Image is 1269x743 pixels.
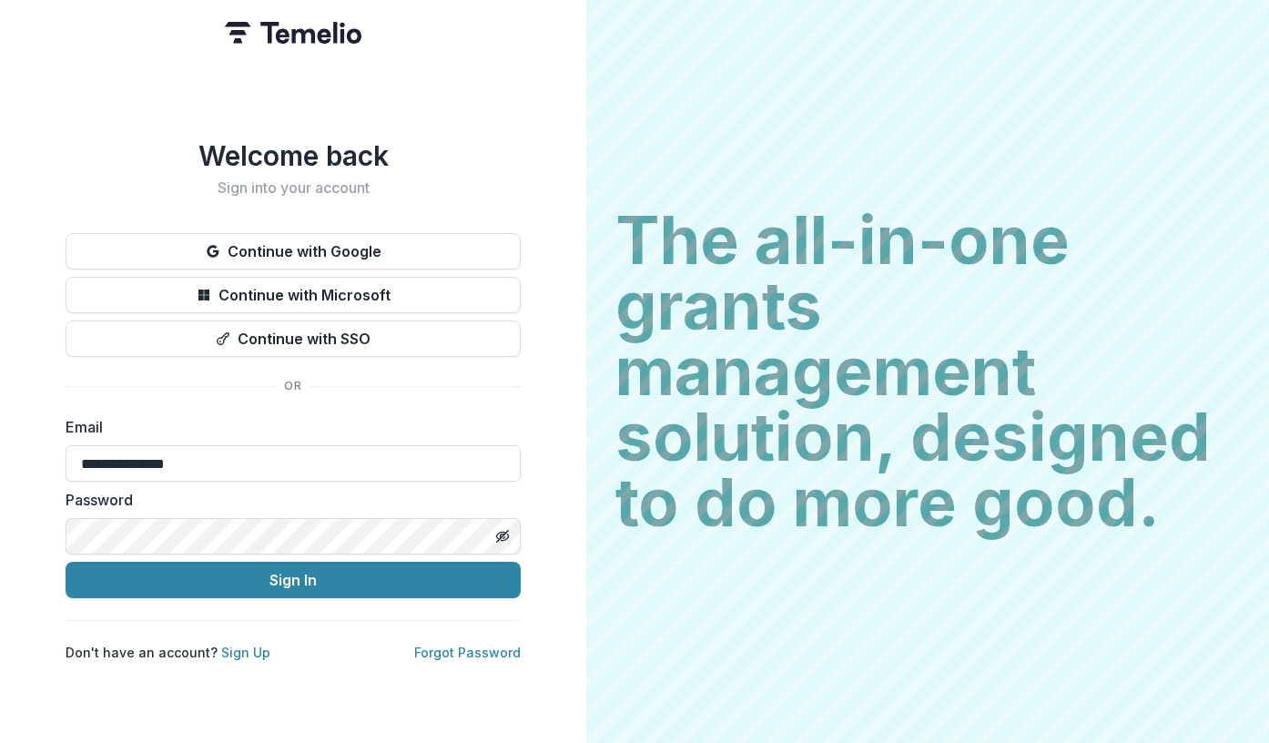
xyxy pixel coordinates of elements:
[66,489,510,511] label: Password
[66,233,521,270] button: Continue with Google
[66,277,521,313] button: Continue with Microsoft
[221,645,270,660] a: Sign Up
[66,562,521,598] button: Sign In
[225,22,361,44] img: Temelio
[66,643,270,662] p: Don't have an account?
[488,522,517,551] button: Toggle password visibility
[66,179,521,197] h2: Sign into your account
[414,645,521,660] a: Forgot Password
[66,416,510,438] label: Email
[66,139,521,172] h1: Welcome back
[66,321,521,357] button: Continue with SSO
